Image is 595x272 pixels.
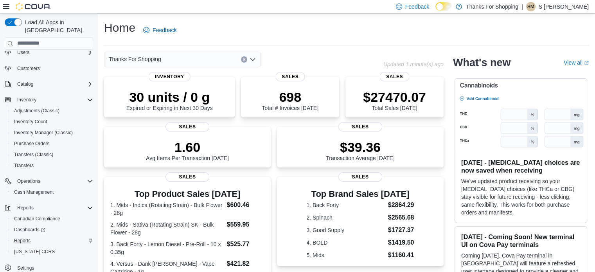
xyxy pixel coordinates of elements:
[11,117,50,126] a: Inventory Count
[11,247,93,256] span: Washington CCRS
[388,213,414,222] dd: $2565.68
[8,235,96,246] button: Reports
[14,119,47,125] span: Inventory Count
[584,61,589,65] svg: External link
[14,203,37,213] button: Reports
[14,189,54,195] span: Cash Management
[539,2,589,11] p: S [PERSON_NAME]
[262,89,318,111] div: Total # Invoices [DATE]
[453,56,511,69] h2: What's new
[8,149,96,160] button: Transfers (Classic)
[8,127,96,138] button: Inventory Manager (Classic)
[466,2,518,11] p: Thanks For Shopping
[11,128,76,137] a: Inventory Manager (Classic)
[14,177,93,186] span: Operations
[11,128,93,137] span: Inventory Manager (Classic)
[11,139,93,148] span: Purchase Orders
[226,240,264,249] dd: $525.77
[2,47,96,58] button: Users
[14,63,93,73] span: Customers
[14,227,45,233] span: Dashboards
[2,176,96,187] button: Operations
[17,81,33,87] span: Catalog
[11,117,93,126] span: Inventory Count
[14,79,93,89] span: Catalog
[104,20,135,36] h1: Home
[241,56,247,63] button: Clear input
[14,48,32,57] button: Users
[146,139,229,155] p: 1.60
[17,265,34,271] span: Settings
[226,200,264,210] dd: $600.46
[14,48,93,57] span: Users
[17,49,29,56] span: Users
[8,246,96,257] button: [US_STATE] CCRS
[526,2,536,11] div: S Mose
[14,95,93,104] span: Inventory
[388,238,414,247] dd: $1419.50
[11,214,63,223] a: Canadian Compliance
[388,250,414,260] dd: $1160.41
[17,97,36,103] span: Inventory
[110,240,223,256] dt: 3. Back Forty - Lemon Diesel - Pre-Roll - 10 x 0.35g
[14,130,73,136] span: Inventory Manager (Classic)
[17,205,34,211] span: Reports
[8,187,96,198] button: Cash Management
[11,187,57,197] a: Cash Management
[338,122,382,131] span: Sales
[126,89,213,111] div: Expired or Expiring in Next 30 Days
[14,95,40,104] button: Inventory
[14,162,34,169] span: Transfers
[14,64,43,73] a: Customers
[326,139,395,155] p: $39.36
[165,122,209,131] span: Sales
[306,189,414,199] h3: Top Brand Sales [DATE]
[306,214,385,222] dt: 2. Spinach
[8,160,96,171] button: Transfers
[165,172,209,182] span: Sales
[380,72,409,81] span: Sales
[109,54,161,64] span: Thanks For Shopping
[11,214,93,223] span: Canadian Compliance
[8,224,96,235] a: Dashboards
[262,89,318,105] p: 698
[388,200,414,210] dd: $2864.29
[126,89,213,105] p: 30 units / 0 g
[140,22,180,38] a: Feedback
[14,79,36,89] button: Catalog
[8,138,96,149] button: Purchase Orders
[363,89,426,105] p: $27470.07
[306,226,385,234] dt: 3. Good Supply
[8,105,96,116] button: Adjustments (Classic)
[326,139,395,161] div: Transaction Average [DATE]
[250,56,256,63] button: Open list of options
[11,139,53,148] a: Purchase Orders
[14,216,60,222] span: Canadian Compliance
[2,79,96,90] button: Catalog
[14,151,53,158] span: Transfers (Classic)
[11,236,93,245] span: Reports
[16,3,51,11] img: Cova
[11,150,93,159] span: Transfers (Classic)
[226,259,264,268] dd: $421.82
[17,65,40,72] span: Customers
[461,159,581,174] h3: [DATE] - [MEDICAL_DATA] choices are now saved when receiving
[521,2,523,11] p: |
[11,150,56,159] a: Transfers (Classic)
[14,177,43,186] button: Operations
[146,139,229,161] div: Avg Items Per Transaction [DATE]
[306,239,385,247] dt: 4. BOLD
[14,141,50,147] span: Purchase Orders
[14,249,55,255] span: [US_STATE] CCRS
[11,161,93,170] span: Transfers
[338,172,382,182] span: Sales
[461,177,581,216] p: We've updated product receiving so your [MEDICAL_DATA] choices (like THCa or CBG) stay visible fo...
[11,106,63,115] a: Adjustments (Classic)
[306,201,385,209] dt: 1. Back Forty
[110,201,223,217] dt: 1. Mids - Indica (Rotating Strain) - Bulk Flower - 28g
[110,189,264,199] h3: Top Product Sales [DATE]
[11,247,58,256] a: [US_STATE] CCRS
[306,251,385,259] dt: 5. Mids
[11,225,93,234] span: Dashboards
